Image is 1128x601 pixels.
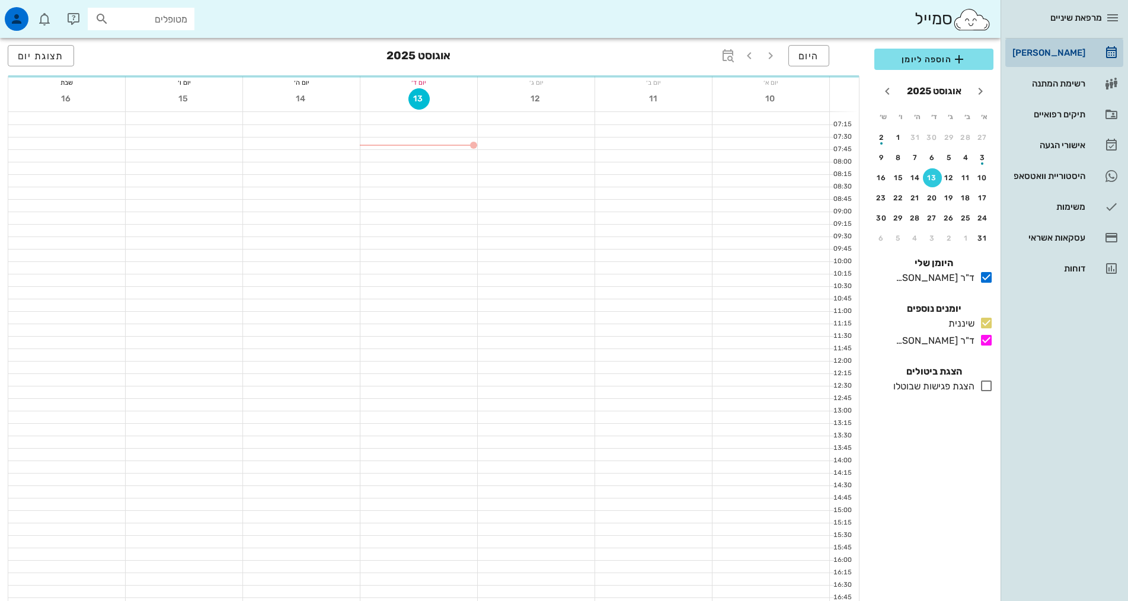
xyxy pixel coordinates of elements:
[970,81,991,102] button: חודש שעבר
[906,148,925,167] button: 7
[243,76,360,88] div: יום ה׳
[944,317,974,331] div: שיננית
[1010,110,1085,119] div: תיקים רפואיים
[798,50,819,62] span: היום
[8,76,125,88] div: שבת
[1005,100,1123,129] a: תיקים רפואיים
[923,174,942,182] div: 13
[923,234,942,242] div: 3
[526,88,547,110] button: 12
[906,174,925,182] div: 14
[940,188,958,207] button: 19
[906,209,925,228] button: 28
[1010,48,1085,57] div: [PERSON_NAME]
[957,128,976,147] button: 28
[973,174,992,182] div: 10
[360,76,477,88] div: יום ד׳
[953,8,991,31] img: SmileCloud logo
[830,319,854,329] div: 11:15
[760,88,782,110] button: 10
[957,209,976,228] button: 25
[874,365,993,379] h4: הצגת ביטולים
[906,168,925,187] button: 14
[940,128,958,147] button: 29
[830,456,854,466] div: 14:00
[595,76,712,88] div: יום ב׳
[889,128,908,147] button: 1
[830,530,854,541] div: 15:30
[892,107,907,127] th: ו׳
[788,45,829,66] button: היום
[830,219,854,229] div: 09:15
[830,244,854,254] div: 09:45
[923,209,942,228] button: 27
[830,232,854,242] div: 09:30
[889,194,908,202] div: 22
[875,107,891,127] th: ש׳
[174,88,195,110] button: 15
[877,81,898,102] button: חודש הבא
[830,493,854,503] div: 14:45
[35,9,42,17] span: תג
[830,518,854,528] div: 15:15
[973,168,992,187] button: 10
[889,209,908,228] button: 29
[1050,12,1102,23] span: מרפאת שיניים
[889,133,908,142] div: 1
[909,107,925,127] th: ה׳
[1005,69,1123,98] a: רשימת המתנה
[526,94,547,104] span: 12
[830,406,854,416] div: 13:00
[874,302,993,316] h4: יומנים נוספים
[906,214,925,222] div: 28
[957,168,976,187] button: 11
[940,194,958,202] div: 19
[906,188,925,207] button: 21
[830,418,854,429] div: 13:15
[830,282,854,292] div: 10:30
[940,229,958,248] button: 2
[973,234,992,242] div: 31
[872,168,891,187] button: 16
[940,234,958,242] div: 2
[174,94,195,104] span: 15
[906,128,925,147] button: 31
[957,154,976,162] div: 4
[830,381,854,391] div: 12:30
[830,356,854,366] div: 12:00
[872,128,891,147] button: 2
[830,294,854,304] div: 10:45
[643,88,664,110] button: 11
[830,369,854,379] div: 12:15
[889,188,908,207] button: 22
[56,94,78,104] span: 16
[940,174,958,182] div: 12
[902,79,966,103] button: אוגוסט 2025
[1010,264,1085,273] div: דוחות
[957,194,976,202] div: 18
[889,168,908,187] button: 15
[889,214,908,222] div: 29
[923,194,942,202] div: 20
[874,256,993,270] h4: היומן שלי
[872,188,891,207] button: 23
[830,170,854,180] div: 08:15
[872,133,891,142] div: 2
[1010,171,1085,181] div: היסטוריית וואטסאפ
[830,269,854,279] div: 10:15
[830,555,854,565] div: 16:00
[830,443,854,453] div: 13:45
[957,133,976,142] div: 28
[712,76,829,88] div: יום א׳
[830,157,854,167] div: 08:00
[872,194,891,202] div: 23
[872,234,891,242] div: 6
[957,148,976,167] button: 4
[923,229,942,248] button: 3
[906,229,925,248] button: 4
[973,194,992,202] div: 17
[973,214,992,222] div: 24
[940,133,958,142] div: 29
[957,229,976,248] button: 1
[872,209,891,228] button: 30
